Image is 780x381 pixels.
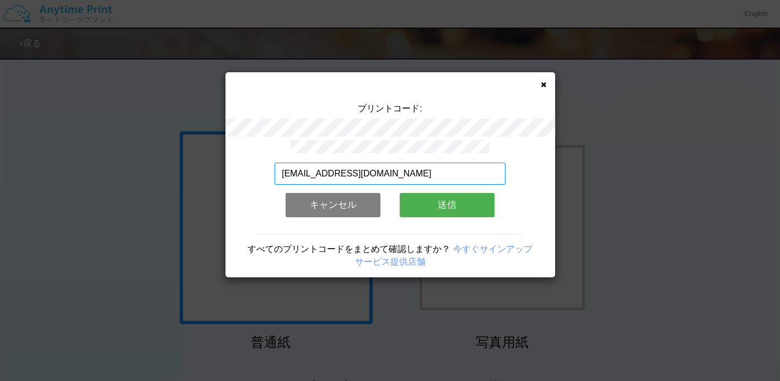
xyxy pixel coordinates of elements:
[400,193,494,217] button: 送信
[453,244,532,254] a: 今すぐサインアップ
[355,257,426,266] a: サービス提供店舗
[248,244,450,254] span: すべてのプリントコードをまとめて確認しますか？
[358,104,422,113] span: プリントコード:
[286,193,380,217] button: キャンセル
[275,163,505,185] input: メールアドレス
